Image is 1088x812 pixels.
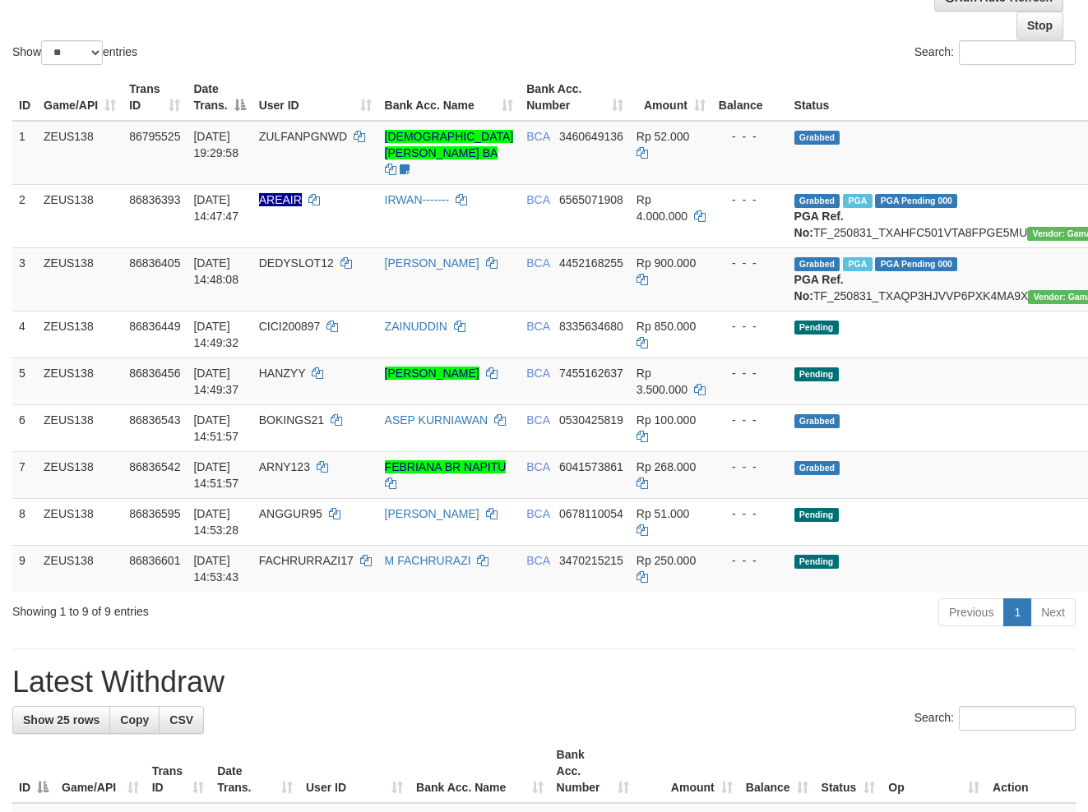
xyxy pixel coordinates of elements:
span: DEDYSLOT12 [259,256,334,270]
a: ASEP KURNIAWAN [385,413,488,427]
span: Grabbed [794,257,840,271]
span: Pending [794,321,839,334]
span: [DATE] 14:51:57 [193,413,238,443]
th: Game/API: activate to sort column ascending [55,740,146,803]
th: Op: activate to sort column ascending [882,740,986,803]
h1: Latest Withdraw [12,666,1076,699]
td: 7 [12,451,37,498]
span: Copy 0530425819 to clipboard [559,413,623,427]
span: 86795525 [129,130,180,143]
span: BCA [526,507,549,520]
input: Search: [959,40,1076,65]
th: Bank Acc. Name: activate to sort column ascending [378,74,521,121]
div: - - - [719,459,781,475]
span: Grabbed [794,461,840,475]
a: M FACHRURAZI [385,554,471,567]
span: [DATE] 14:49:37 [193,367,238,396]
span: Nama rekening ada tanda titik/strip, harap diedit [259,193,302,206]
a: 1 [1003,598,1031,626]
label: Show entries [12,40,137,65]
td: ZEUS138 [37,451,123,498]
a: Show 25 rows [12,706,110,734]
td: 4 [12,311,37,358]
span: Rp 51.000 [637,507,690,520]
span: 86836393 [129,193,180,206]
span: BCA [526,256,549,270]
span: Copy 8335634680 to clipboard [559,320,623,333]
span: 86836543 [129,413,180,427]
span: [DATE] 14:49:32 [193,320,238,349]
input: Search: [959,706,1076,731]
a: [PERSON_NAME] [385,367,479,380]
th: Bank Acc. Name: activate to sort column ascending [410,740,549,803]
div: - - - [719,128,781,145]
a: IRWAN------- [385,193,450,206]
span: PGA Pending [875,194,957,208]
th: Trans ID: activate to sort column ascending [146,740,211,803]
span: Marked by aafnoeunsreypich [843,257,872,271]
span: Rp 52.000 [637,130,690,143]
span: BCA [526,193,549,206]
div: - - - [719,552,781,569]
td: ZEUS138 [37,545,123,592]
span: [DATE] 14:53:43 [193,554,238,584]
div: - - - [719,412,781,428]
td: ZEUS138 [37,498,123,545]
a: FEBRIANA BR NAPITU [385,460,507,473]
th: Bank Acc. Number: activate to sort column ascending [520,74,630,121]
td: ZEUS138 [37,358,123,404]
span: BCA [526,413,549,427]
a: [PERSON_NAME] [385,507,479,520]
td: 3 [12,247,37,311]
span: FACHRURRAZI17 [259,554,354,567]
span: HANZYY [259,367,306,380]
td: 6 [12,404,37,451]
td: ZEUS138 [37,184,123,247]
td: ZEUS138 [37,247,123,311]
div: Showing 1 to 9 of 9 entries [12,597,441,620]
span: BOKINGS21 [259,413,324,427]
span: CSV [169,713,193,727]
td: ZEUS138 [37,121,123,185]
th: Status: activate to sort column ascending [815,740,882,803]
th: Amount: activate to sort column ascending [636,740,739,803]
span: BCA [526,367,549,380]
span: Copy 3460649136 to clipboard [559,130,623,143]
span: Copy 6565071908 to clipboard [559,193,623,206]
span: Rp 250.000 [637,554,696,567]
th: Trans ID: activate to sort column ascending [123,74,187,121]
div: - - - [719,365,781,381]
span: Copy 6041573861 to clipboard [559,460,623,473]
span: Copy 7455162637 to clipboard [559,367,623,380]
span: CICI200897 [259,320,321,333]
a: Previous [938,598,1004,626]
a: Stop [1016,12,1063,39]
span: Grabbed [794,414,840,428]
span: 86836601 [129,554,180,567]
span: [DATE] 14:53:28 [193,507,238,537]
th: Game/API: activate to sort column ascending [37,74,123,121]
td: ZEUS138 [37,311,123,358]
div: - - - [719,318,781,334]
th: Date Trans.: activate to sort column descending [187,74,252,121]
th: Date Trans.: activate to sort column ascending [211,740,299,803]
span: 86836456 [129,367,180,380]
span: 86836595 [129,507,180,520]
th: Action [986,740,1076,803]
span: Copy 0678110054 to clipboard [559,507,623,520]
span: Pending [794,367,839,381]
th: User ID: activate to sort column ascending [299,740,410,803]
span: Grabbed [794,194,840,208]
td: 9 [12,545,37,592]
span: Rp 850.000 [637,320,696,333]
th: Balance [712,74,788,121]
span: [DATE] 14:51:57 [193,460,238,490]
span: Copy 3470215215 to clipboard [559,554,623,567]
span: ARNY123 [259,460,310,473]
span: Rp 900.000 [637,256,696,270]
span: Rp 3.500.000 [637,367,688,396]
div: - - - [719,191,781,208]
span: 86836542 [129,460,180,473]
a: ZAINUDDIN [385,320,447,333]
a: CSV [159,706,204,734]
